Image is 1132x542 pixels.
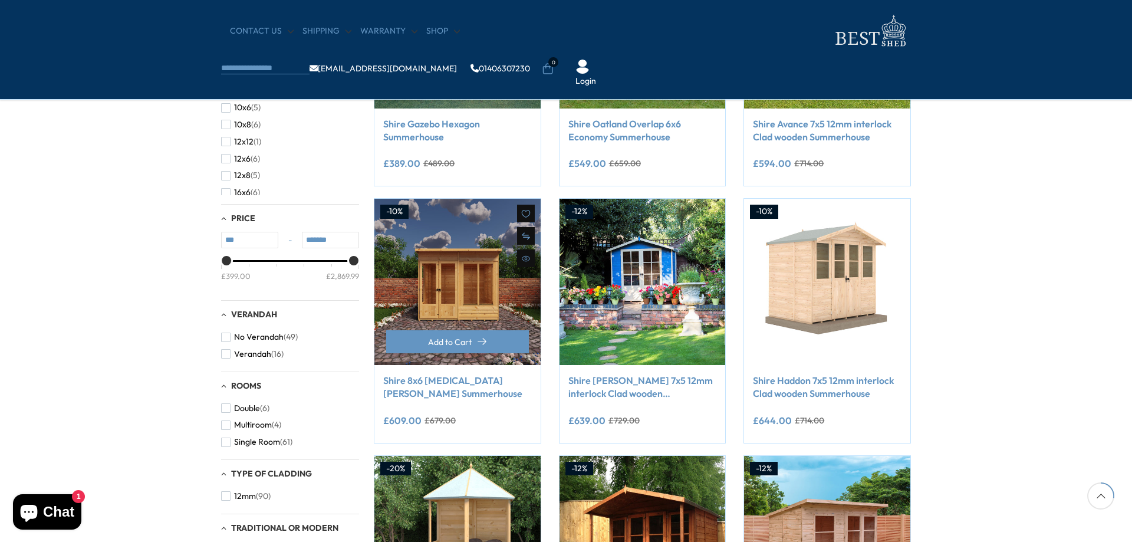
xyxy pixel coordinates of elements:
[828,12,911,50] img: logo
[221,260,359,291] div: Price
[753,117,901,144] a: Shire Avance 7x5 12mm interlock Clad wooden Summerhouse
[221,167,260,184] button: 12x8
[251,103,261,113] span: (5)
[302,25,351,37] a: Shipping
[284,332,298,342] span: (49)
[9,494,85,533] inbox-online-store-chat: Shopify online store chat
[221,329,298,346] button: No Verandah
[234,120,251,130] span: 10x8
[256,491,271,501] span: (90)
[221,416,281,433] button: Multiroom
[234,491,256,501] span: 12mm
[234,420,272,430] span: Multiroom
[753,159,791,168] ins: £594.00
[380,205,409,219] div: -10%
[360,25,417,37] a: Warranty
[221,150,260,167] button: 12x6
[794,159,824,167] del: £714.00
[380,462,411,476] div: -20%
[230,25,294,37] a: CONTACT US
[271,349,284,359] span: (16)
[302,232,359,248] input: Max value
[326,271,359,281] div: £2,869.99
[254,137,261,147] span: (1)
[221,433,292,451] button: Single Room
[272,420,281,430] span: (4)
[608,416,640,425] del: £729.00
[383,117,532,144] a: Shire Gazebo Hexagon Summerhouse
[568,374,717,400] a: Shire [PERSON_NAME] 7x5 12mm interlock Clad wooden Summerhouse
[251,188,260,198] span: (6)
[568,117,717,144] a: Shire Oatland Overlap 6x6 Economy Summerhouse
[542,63,554,75] a: 0
[231,468,312,479] span: Type of Cladding
[568,159,606,168] ins: £549.00
[753,374,901,400] a: Shire Haddon 7x5 12mm interlock Clad wooden Summerhouse
[753,416,792,425] ins: £644.00
[221,133,261,150] button: 12x12
[221,99,261,116] button: 10x6
[260,403,269,413] span: (6)
[231,380,261,391] span: Rooms
[234,349,271,359] span: Verandah
[383,159,420,168] ins: £389.00
[310,64,457,73] a: [EMAIL_ADDRESS][DOMAIN_NAME]
[234,403,260,413] span: Double
[221,400,269,417] button: Double
[609,159,641,167] del: £659.00
[565,462,593,476] div: -12%
[750,205,778,219] div: -10%
[234,154,251,164] span: 12x6
[383,374,532,400] a: Shire 8x6 [MEDICAL_DATA][PERSON_NAME] Summerhouse
[428,338,472,346] span: Add to Cart
[278,235,302,247] span: -
[744,199,910,365] img: Shire Haddon 7x5 12mm interlock Clad wooden Summerhouse - Best Shed
[231,523,338,533] span: Traditional or Modern
[565,205,593,219] div: -12%
[234,332,284,342] span: No Verandah
[426,25,460,37] a: Shop
[234,103,251,113] span: 10x6
[750,462,778,476] div: -12%
[234,137,254,147] span: 12x12
[280,437,292,447] span: (61)
[424,416,456,425] del: £679.00
[575,75,596,87] a: Login
[575,60,590,74] img: User Icon
[221,116,261,133] button: 10x8
[470,64,530,73] a: 01406307230
[234,437,280,447] span: Single Room
[560,199,726,365] img: Shire Lumley 7x5 12mm interlock Clad wooden Summerhouse - Best Shed
[251,154,260,164] span: (6)
[221,488,271,505] button: 12mm
[251,170,260,180] span: (5)
[231,309,277,320] span: Verandah
[251,120,261,130] span: (6)
[231,213,255,224] span: Price
[423,159,455,167] del: £489.00
[386,330,529,353] button: Add to Cart
[795,416,824,425] del: £714.00
[383,416,422,425] ins: £609.00
[221,271,251,281] div: £399.00
[221,232,278,248] input: Min value
[234,188,251,198] span: 16x6
[568,416,606,425] ins: £639.00
[221,346,284,363] button: Verandah
[221,184,260,201] button: 16x6
[548,57,558,67] span: 0
[234,170,251,180] span: 12x8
